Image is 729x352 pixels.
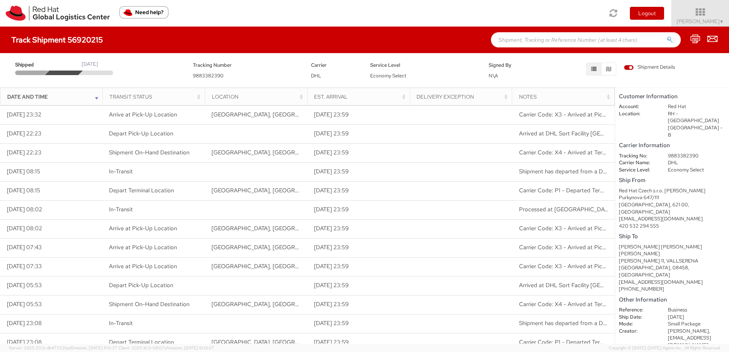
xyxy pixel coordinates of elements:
[314,93,407,101] div: Est. Arrival
[619,233,725,240] h5: Ship To
[7,93,100,101] div: Date and Time
[307,333,410,352] td: [DATE] 23:59
[489,63,536,68] h5: Signed By
[109,319,133,327] span: In-Transit
[613,152,662,160] dt: Tracking No:
[619,244,725,258] div: [PERSON_NAME] [PERSON_NAME] [PERSON_NAME]
[619,201,725,215] div: [GEOGRAPHIC_DATA], 621 00, [GEOGRAPHIC_DATA]
[11,36,103,44] h4: Track Shipment 56920215
[370,63,477,68] h5: Service Level
[519,111,638,118] span: Carrier Code: X3 - Arrived at Pick-up Location
[519,93,612,101] div: Notes
[668,328,710,334] span: [PERSON_NAME],
[307,200,410,219] td: [DATE] 23:59
[619,258,725,265] div: [PERSON_NAME] 11, VALLSERENA
[311,63,359,68] h5: Carrier
[417,93,510,101] div: Delivery Exception
[211,244,331,251] span: BRNO, CZ
[109,225,177,232] span: Arrive at Pick-Up Location
[118,345,214,350] span: Client: 2025.18.0-fd567a5
[491,32,681,47] input: Shipment, Tracking or Reference Number (at least 4 chars)
[619,286,725,293] div: [PHONE_NUMBER]
[630,7,664,20] button: Logout
[370,72,406,79] span: Economy Select
[619,297,725,303] h5: Other Information
[6,6,110,21] img: rh-logistics-00dfa346123c4ec078e1.svg
[619,194,725,201] div: Purkynova 647/111
[193,63,300,68] h5: Tracking Number
[212,93,305,101] div: Location
[307,105,410,124] td: [DATE] 23:59
[211,111,331,118] span: BRNO, CZ
[307,162,410,181] td: [DATE] 23:59
[119,6,169,19] button: Need help?
[613,110,662,118] dt: Location:
[211,262,331,270] span: BRNO, CZ
[169,345,214,350] span: master, [DATE] 10:01:07
[307,143,410,162] td: [DATE] 23:59
[109,338,174,346] span: Depart Terminal Location
[613,306,662,314] dt: Reference:
[609,345,720,351] span: Copyright © [DATE]-[DATE] Agistix Inc., All Rights Reserved
[307,124,410,143] td: [DATE] 23:59
[519,300,640,308] span: Carrier Code: X4 - Arrived at Terminal Location
[519,225,638,232] span: Carrier Code: X3 - Arrived at Pick-up Location
[519,338,637,346] span: Carrier Code: P1 - Departed Terminal Location
[109,244,177,251] span: Arrive at Pick-Up Location
[624,64,675,71] span: Shipment Details
[211,225,331,232] span: BRNO, CZ
[613,328,662,335] dt: Creator:
[489,72,498,79] span: N\A
[109,262,177,270] span: Arrive at Pick-Up Location
[109,206,133,213] span: In-Transit
[677,18,724,25] span: [PERSON_NAME]
[109,130,173,137] span: Depart Pick-Up Location
[519,149,640,156] span: Carrier Code: X4 - Arrived at Terminal Location
[15,61,48,69] span: Shipped
[619,187,725,195] div: Red Hat Czech s.r.o. [PERSON_NAME]
[307,276,410,295] td: [DATE] 23:59
[307,219,410,238] td: [DATE] 23:59
[109,168,133,175] span: In-Transit
[109,149,189,156] span: Shipment On-Hand Destination
[307,257,410,276] td: [DATE] 23:59
[619,215,725,223] div: [EMAIL_ADDRESS][DOMAIN_NAME]
[109,281,173,289] span: Depart Pick-Up Location
[519,244,638,251] span: Carrier Code: X3 - Arrived at Pick-up Location
[109,93,202,101] div: Transit Status
[619,223,725,230] div: 420 532 294 555
[613,103,662,110] dt: Account:
[211,338,331,346] span: Brno, CZ
[109,111,177,118] span: Arrive at Pick-Up Location
[9,345,117,350] span: Server: 2025.20.0-db47332bad5
[307,314,410,333] td: [DATE] 23:59
[211,300,331,308] span: Prague, CZ
[519,262,638,270] span: Carrier Code: X3 - Arrived at Pick-up Location
[193,72,224,79] span: 9883382390
[619,93,725,100] h5: Customer Information
[82,61,98,68] div: [DATE]
[613,314,662,321] dt: Ship Date:
[619,177,725,184] h5: Ship From
[613,321,662,328] dt: Mode:
[613,167,662,174] dt: Service Level:
[211,187,331,194] span: Prague, CZ
[619,264,725,278] div: [GEOGRAPHIC_DATA], 08458, [GEOGRAPHIC_DATA]
[311,72,321,79] span: DHL
[307,181,410,200] td: [DATE] 23:59
[307,295,410,314] td: [DATE] 23:59
[74,345,117,350] span: master, [DATE] 11:13:37
[619,142,725,149] h5: Carrier Information
[720,19,724,25] span: ▼
[619,279,725,286] div: [EMAIL_ADDRESS][DOMAIN_NAME]
[307,238,410,257] td: [DATE] 23:59
[109,300,189,308] span: Shipment On-Hand Destination
[109,187,174,194] span: Depart Terminal Location
[624,64,675,72] label: Shipment Details
[613,159,662,167] dt: Carrier Name:
[211,149,331,156] span: Brussels, BE
[519,187,637,194] span: Carrier Code: P1 - Departed Terminal Location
